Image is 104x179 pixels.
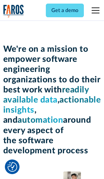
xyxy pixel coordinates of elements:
[18,116,63,124] span: automation
[3,44,101,156] h1: We're on a mission to empower software engineering organizations to do their best work with , , a...
[3,86,89,104] span: readily available data
[88,3,101,18] div: menu
[3,5,24,18] img: Logo of the analytics and reporting company Faros.
[7,162,17,172] button: Cookie Settings
[7,162,17,172] img: Revisit consent button
[3,5,24,18] a: home
[46,4,84,17] a: Get a demo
